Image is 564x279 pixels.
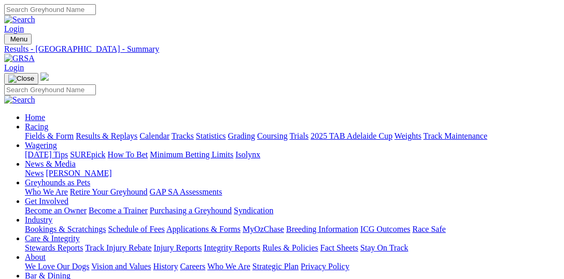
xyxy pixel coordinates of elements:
a: Track Injury Rebate [85,243,151,252]
a: SUREpick [70,150,105,159]
a: Calendar [139,131,170,140]
a: Stewards Reports [25,243,83,252]
a: News & Media [25,159,76,168]
a: Tracks [172,131,194,140]
a: Who We Are [25,187,68,196]
a: About [25,253,46,261]
a: Care & Integrity [25,234,80,243]
a: Breeding Information [286,225,358,233]
a: Trials [289,131,308,140]
a: ICG Outcomes [360,225,410,233]
div: Greyhounds as Pets [25,187,560,197]
div: Racing [25,131,560,141]
a: Become an Owner [25,206,87,215]
a: Results - [GEOGRAPHIC_DATA] - Summary [4,45,560,54]
a: Login [4,24,24,33]
a: Bookings & Scratchings [25,225,106,233]
a: MyOzChase [243,225,284,233]
a: Stay On Track [360,243,408,252]
a: Schedule of Fees [108,225,164,233]
input: Search [4,4,96,15]
input: Search [4,84,96,95]
a: Purchasing a Greyhound [150,206,232,215]
img: Search [4,95,35,105]
a: Integrity Reports [204,243,260,252]
a: [PERSON_NAME] [46,169,111,178]
a: Greyhounds as Pets [25,178,90,187]
a: Isolynx [235,150,260,159]
div: Get Involved [25,206,560,215]
a: Grading [228,131,255,140]
a: How To Bet [108,150,148,159]
a: Industry [25,215,52,224]
a: History [153,262,178,271]
a: Become a Trainer [89,206,148,215]
button: Toggle navigation [4,34,32,45]
a: Who We Are [207,262,250,271]
span: Menu [10,35,27,43]
a: Fields & Form [25,131,74,140]
a: Login [4,63,24,72]
a: Get Involved [25,197,68,205]
a: Race Safe [412,225,445,233]
a: Privacy Policy [301,262,349,271]
img: logo-grsa-white.png [40,72,49,81]
div: Industry [25,225,560,234]
img: Search [4,15,35,24]
a: [DATE] Tips [25,150,68,159]
a: Statistics [196,131,226,140]
a: News [25,169,44,178]
a: GAP SA Assessments [150,187,222,196]
a: Syndication [234,206,273,215]
div: Care & Integrity [25,243,560,253]
div: Wagering [25,150,560,159]
a: Results & Replays [76,131,137,140]
img: GRSA [4,54,35,63]
a: 2025 TAB Adelaide Cup [311,131,392,140]
a: Weights [394,131,421,140]
a: Minimum Betting Limits [150,150,233,159]
div: News & Media [25,169,560,178]
button: Toggle navigation [4,73,38,84]
a: Home [25,113,45,122]
a: Injury Reports [153,243,202,252]
a: Track Maintenance [424,131,487,140]
a: Careers [180,262,205,271]
a: Applications & Forms [166,225,241,233]
img: Close [8,75,34,83]
div: About [25,262,560,271]
a: Fact Sheets [320,243,358,252]
a: Racing [25,122,48,131]
a: Wagering [25,141,57,150]
a: Strategic Plan [252,262,299,271]
a: Vision and Values [91,262,151,271]
a: We Love Our Dogs [25,262,89,271]
a: Coursing [257,131,288,140]
a: Retire Your Greyhound [70,187,148,196]
a: Rules & Policies [262,243,318,252]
